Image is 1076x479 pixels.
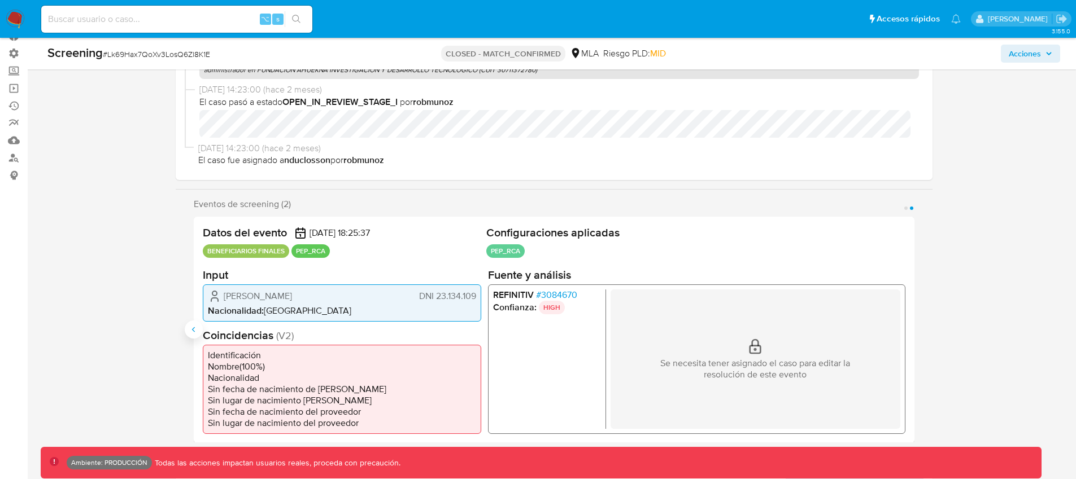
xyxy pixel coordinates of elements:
[103,49,210,60] span: # Lk69Hax7QoXv3LosQ6Zl8K1E
[650,47,666,60] span: MID
[1009,45,1041,63] span: Acciones
[1056,13,1068,25] a: Salir
[413,95,454,108] b: robmunoz
[1052,27,1070,36] span: 3.155.0
[570,47,599,60] div: MLA
[282,95,398,108] b: OPEN_IN_REVIEW_STAGE_I
[284,153,330,166] b: nduclosson
[603,47,666,60] span: Riesgo PLD:
[71,460,147,465] p: Ambiente: PRODUCCIÓN
[198,142,919,155] span: [DATE] 14:23:00 (hace 2 meses)
[199,96,919,108] span: El caso pasó a estado por
[199,84,919,96] span: [DATE] 14:23:00 (hace 2 meses)
[343,153,384,166] b: robmunoz
[47,43,103,61] b: Screening
[152,458,400,468] p: Todas las acciones impactan usuarios reales, proceda con precaución.
[285,11,308,27] button: search-icon
[198,154,919,166] span: El caso fue asignado a por
[261,14,269,24] span: ⌥
[41,12,312,27] input: Buscar usuario o caso...
[988,14,1052,24] p: federico.falavigna@mercadolibre.com
[276,14,280,24] span: s
[1001,45,1060,63] button: Acciones
[441,46,565,61] p: CLOSED - MATCH_CONFIRMED
[877,13,940,25] span: Accesos rápidos
[951,14,961,24] a: Notificaciones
